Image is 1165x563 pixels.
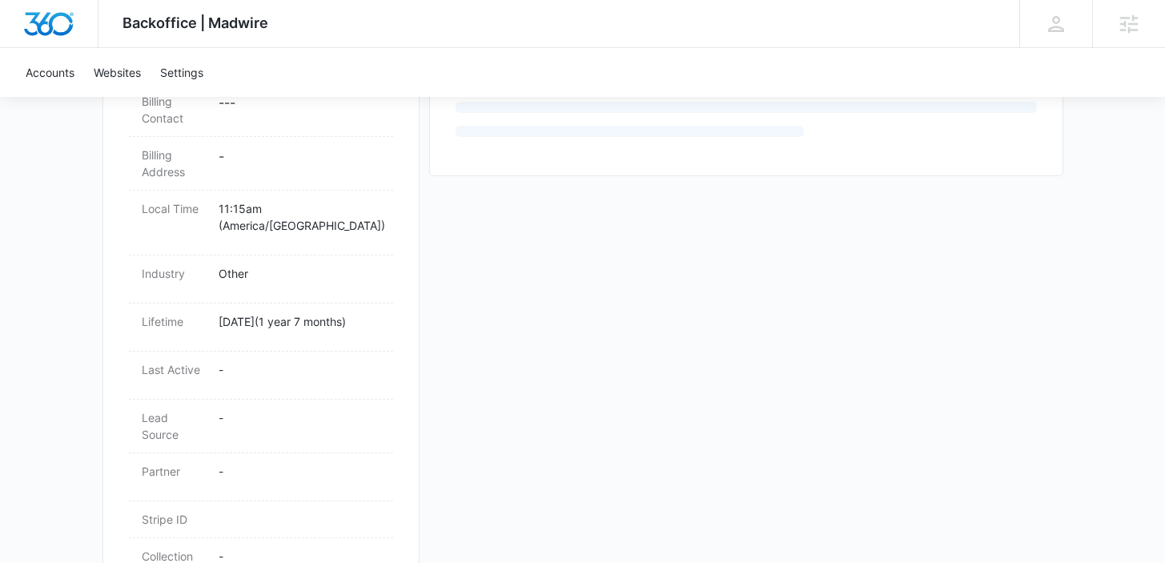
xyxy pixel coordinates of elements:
div: Stripe ID [129,501,393,538]
p: - [219,361,380,378]
dt: Local Time [142,200,206,217]
div: Billing Address- [129,137,393,191]
dt: Partner [142,463,206,480]
dt: Lifetime [142,313,206,330]
div: Partner- [129,453,393,501]
p: 11:15am ( America/[GEOGRAPHIC_DATA] ) [219,200,380,234]
p: - [219,463,380,480]
p: - [219,409,380,426]
dd: - - - [219,93,380,127]
p: [DATE] ( 1 year 7 months ) [219,313,380,330]
div: Local Time11:15am (America/[GEOGRAPHIC_DATA]) [129,191,393,255]
dd: - [219,147,380,180]
div: IndustryOther [129,255,393,304]
p: Other [219,265,380,282]
div: Lead Source- [129,400,393,453]
dt: Lead Source [142,409,206,443]
a: Websites [84,48,151,97]
dt: Billing Contact [142,93,206,127]
dt: Billing Address [142,147,206,180]
div: Lifetime[DATE](1 year 7 months) [129,304,393,352]
div: Billing Contact--- [129,83,393,137]
span: Backoffice | Madwire [123,14,268,31]
a: Settings [151,48,213,97]
dt: Stripe ID [142,511,206,528]
a: Accounts [16,48,84,97]
div: Last Active- [129,352,393,400]
dt: Last Active [142,361,206,378]
dt: Industry [142,265,206,282]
